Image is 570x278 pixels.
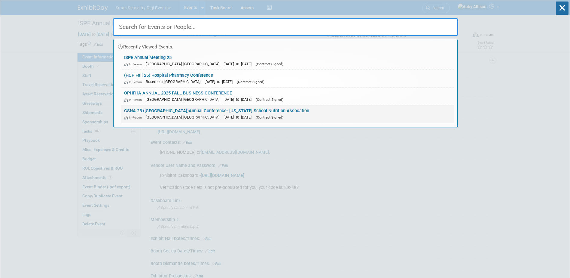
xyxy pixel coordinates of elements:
span: In-Person [124,80,145,84]
input: Search for Events or People... [113,18,458,36]
span: In-Person [124,98,145,102]
span: [GEOGRAPHIC_DATA], [GEOGRAPHIC_DATA] [146,97,222,102]
span: (Contract Signed) [256,97,283,102]
span: [GEOGRAPHIC_DATA], [GEOGRAPHIC_DATA] [146,62,222,66]
a: CPHFHA ANNUAL 2025 FALL BUSINESS CONFERENCE In-Person [GEOGRAPHIC_DATA], [GEOGRAPHIC_DATA] [DATE]... [121,88,454,105]
span: In-Person [124,116,145,119]
a: ISPE Annual Meeting 25 In-Person [GEOGRAPHIC_DATA], [GEOGRAPHIC_DATA] [DATE] to [DATE] (Contract ... [121,52,454,69]
span: In-Person [124,62,145,66]
span: [DATE] to [DATE] [205,79,236,84]
span: [DATE] to [DATE] [224,97,255,102]
span: (Contract Signed) [256,62,283,66]
span: Rosemont, [GEOGRAPHIC_DATA] [146,79,203,84]
span: [GEOGRAPHIC_DATA], [GEOGRAPHIC_DATA] [146,115,222,119]
span: [DATE] to [DATE] [224,115,255,119]
span: (Contract Signed) [256,115,283,119]
a: (HCP Fall 25) Hospital Pharmacy Conference In-Person Rosemont, [GEOGRAPHIC_DATA] [DATE] to [DATE]... [121,70,454,87]
span: (Contract Signed) [237,80,264,84]
div: Recently Viewed Events: [117,39,454,52]
span: [DATE] to [DATE] [224,62,255,66]
a: CSNA 25 ([GEOGRAPHIC_DATA])Annual Conference- [US_STATE] School Nutrition Assocation In-Person [G... [121,105,454,123]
